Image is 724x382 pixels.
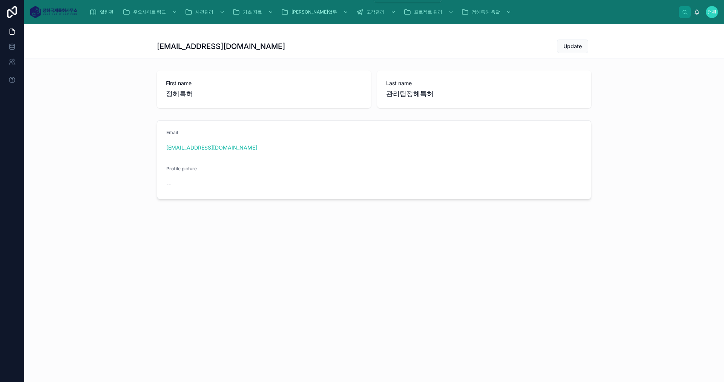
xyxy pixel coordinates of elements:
[195,9,213,15] span: 사건관리
[120,5,181,19] a: 주요사이트 링크
[30,6,77,18] img: App logo
[166,180,171,188] span: --
[230,5,277,19] a: 기초 자료
[87,5,119,19] a: 알림판
[563,43,582,50] span: Update
[459,5,515,19] a: 정혜특허 총괄
[83,4,679,20] div: scrollable content
[707,9,716,15] span: 정관
[166,144,257,151] a: [EMAIL_ADDRESS][DOMAIN_NAME]
[166,130,178,135] span: Email
[243,9,262,15] span: 기초 자료
[166,166,197,171] span: Profile picture
[367,9,385,15] span: 고객관리
[183,5,229,19] a: 사건관리
[386,89,582,99] span: 관리팀정혜특허
[166,79,362,87] span: First name
[557,40,588,53] button: Update
[100,9,114,15] span: 알림판
[279,5,352,19] a: [PERSON_NAME]업무
[414,9,442,15] span: 프로젝트 관리
[354,5,400,19] a: 고객관리
[166,89,362,99] span: 정혜특허
[472,9,500,15] span: 정혜특허 총괄
[133,9,166,15] span: 주요사이트 링크
[401,5,457,19] a: 프로젝트 관리
[157,41,285,52] h1: [EMAIL_ADDRESS][DOMAIN_NAME]
[386,79,582,87] span: Last name
[291,9,337,15] span: [PERSON_NAME]업무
